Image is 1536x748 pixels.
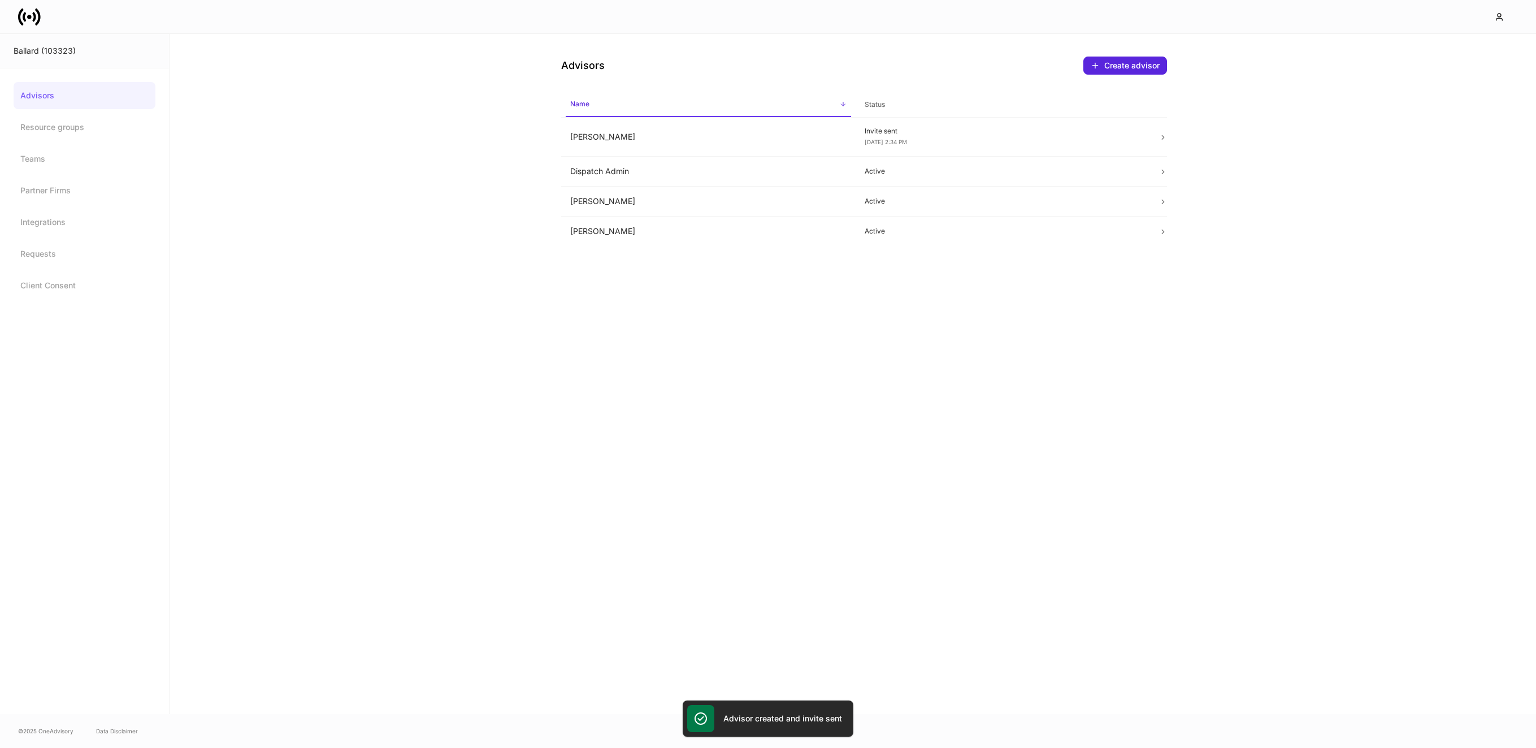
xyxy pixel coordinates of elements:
p: Active [865,167,1141,176]
td: [PERSON_NAME] [561,217,856,247]
p: Active [865,197,1141,206]
a: Advisors [14,82,155,109]
span: Status [860,93,1146,116]
span: Name [566,93,851,117]
a: Requests [14,240,155,267]
span: © 2025 OneAdvisory [18,727,73,736]
h5: Advisor created and invite sent [723,713,842,724]
a: Resource groups [14,114,155,141]
a: Integrations [14,209,155,236]
td: [PERSON_NAME] [561,187,856,217]
td: [PERSON_NAME] [561,118,856,157]
span: [DATE] 2:34 PM [865,139,907,145]
a: Teams [14,145,155,172]
h6: Name [570,98,589,109]
p: Active [865,227,1141,236]
h6: Status [865,99,885,110]
h4: Advisors [561,59,605,72]
div: Bailard (103323) [14,45,155,57]
p: Invite sent [865,127,1141,136]
td: Dispatch Admin [561,157,856,187]
button: Create advisor [1083,57,1167,75]
div: Create advisor [1091,61,1160,70]
a: Data Disclaimer [96,727,138,736]
a: Partner Firms [14,177,155,204]
a: Client Consent [14,272,155,299]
